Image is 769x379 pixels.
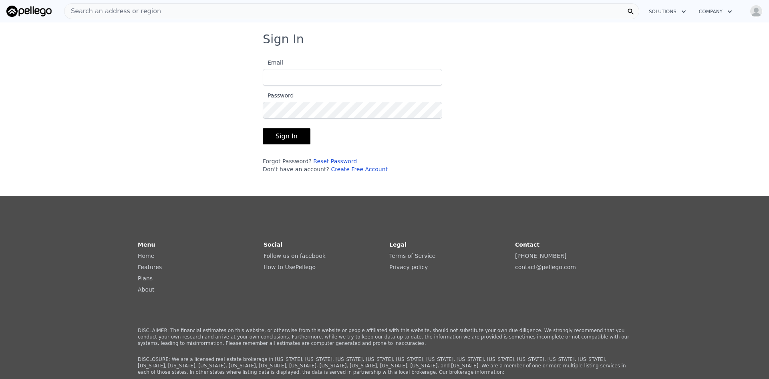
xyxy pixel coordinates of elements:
[138,286,154,293] a: About
[264,253,326,259] a: Follow us on facebook
[263,32,506,47] h3: Sign In
[263,92,294,99] span: Password
[642,4,693,19] button: Solutions
[263,102,442,119] input: Password
[264,264,316,270] a: How to UsePellego
[263,59,283,66] span: Email
[263,157,442,173] div: Forgot Password? Don't have an account?
[263,128,310,144] button: Sign In
[389,241,407,248] strong: Legal
[389,264,428,270] a: Privacy policy
[693,4,739,19] button: Company
[138,264,162,270] a: Features
[138,356,631,375] p: DISCLOSURE: We are a licensed real estate brokerage in [US_STATE], [US_STATE], [US_STATE], [US_ST...
[138,327,631,347] p: DISCLAIMER: The financial estimates on this website, or otherwise from this website or people aff...
[138,275,153,282] a: Plans
[750,5,763,18] img: avatar
[138,253,154,259] a: Home
[138,241,155,248] strong: Menu
[515,241,540,248] strong: Contact
[313,158,357,164] a: Reset Password
[6,6,52,17] img: Pellego
[264,241,282,248] strong: Social
[515,253,566,259] a: [PHONE_NUMBER]
[389,253,435,259] a: Terms of Service
[331,166,388,172] a: Create Free Account
[263,69,442,86] input: Email
[515,264,576,270] a: contact@pellego.com
[64,6,161,16] span: Search an address or region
